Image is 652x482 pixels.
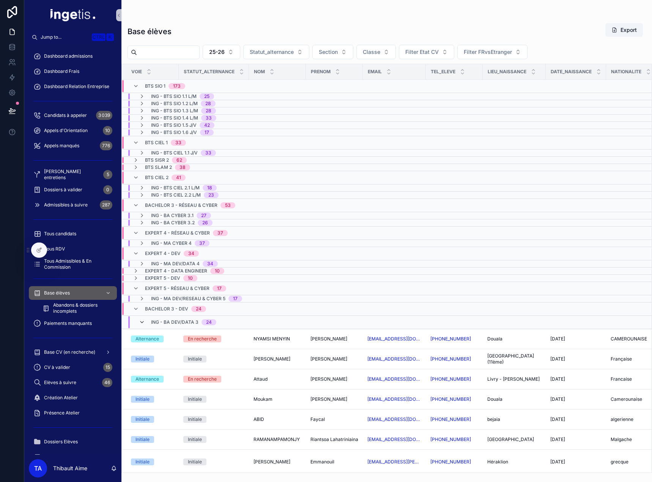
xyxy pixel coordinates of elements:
span: ING - BA DEV/DATA 3 [151,319,198,325]
div: 24 [196,306,202,312]
span: Riantsoa Lahatriniaina [310,436,358,443]
div: 28 [206,108,211,114]
div: 28 [205,101,211,107]
a: [DATE] [550,396,602,402]
span: Dashboard admissions [44,53,93,59]
a: [PERSON_NAME] [310,356,358,362]
a: [EMAIL_ADDRESS][DOMAIN_NAME] [367,356,421,362]
a: [DATE] [550,436,602,443]
a: [EMAIL_ADDRESS][DOMAIN_NAME] [367,396,421,402]
span: Douala [487,336,502,342]
span: Expert 5 - Réseau & Cyber [145,285,209,291]
a: Moukam [254,396,301,402]
span: Filter FRvsEtranger [464,48,512,56]
span: Expert 4 - Réseau & Cyber [145,230,210,236]
span: [PERSON_NAME] [310,396,347,402]
button: Select Button [457,45,528,59]
span: ABID [254,416,264,422]
div: 24 [206,319,212,325]
a: [PHONE_NUMBER] [430,356,471,362]
span: ING - BTS SIO 1.1 L/M [151,93,197,99]
span: Tous candidats [44,231,76,237]
button: Select Button [399,45,454,59]
div: 17 [205,129,209,135]
div: Initiale [135,356,150,362]
span: NYAMSI MENYIN [254,336,290,342]
div: Alternance [135,376,159,383]
a: [PHONE_NUMBER] [430,416,478,422]
span: Statut_alternance [250,48,294,56]
a: Tous Admissibles & En Commission [29,257,117,271]
span: BTS SISR 2 [145,157,169,163]
span: Dossiers à valider [44,187,82,193]
span: Création Atelier [44,395,78,401]
a: [PERSON_NAME] [310,396,358,402]
button: Jump to...CtrlK [29,30,117,44]
div: Initiale [188,396,202,403]
div: 18 [207,185,212,191]
span: Moukam [254,396,272,402]
a: [PHONE_NUMBER] [430,459,471,465]
span: Prenom [311,69,331,75]
a: Dossiers Elèves [29,435,117,449]
a: Admissibles à suivre287 [29,198,117,212]
span: Email [368,69,382,75]
span: algerienne [611,416,633,422]
span: [GEOGRAPHIC_DATA] [487,436,534,443]
a: Attaud [254,376,301,382]
a: Initiale [131,396,174,403]
a: Douala [487,396,541,402]
span: [DATE] [550,336,565,342]
a: Appels d'Orientation10 [29,124,117,137]
span: [GEOGRAPHIC_DATA] (11ème) [487,353,541,365]
span: Date_naissance [551,69,592,75]
div: 42 [204,122,210,128]
button: Select Button [243,45,309,59]
span: K [107,34,113,40]
a: [DATE] [550,416,602,422]
div: 10 [215,268,220,274]
span: Bachelor 3 - Réseau & Cyber [145,202,217,208]
span: Admissibles à suivre [44,202,88,208]
span: [DATE] [550,416,565,422]
a: Emmanouil [310,459,358,465]
span: Section [319,48,338,56]
span: [PERSON_NAME] [310,356,347,362]
span: Abandons & dossiers incomplets [53,302,109,314]
div: 34 [188,250,194,257]
a: [PHONE_NUMBER] [430,336,478,342]
span: Bachelor 3 - Dev [145,306,188,312]
span: Candidats à appeler [44,112,87,118]
span: ING - BTS CIEL 2.2 L/M [151,192,201,198]
span: Paiements manquants [44,320,92,326]
div: 46 [102,378,112,387]
a: RAMANAMPAMONJY [254,436,301,443]
a: Initiale [131,436,174,443]
button: Export [605,23,643,37]
a: Tous candidats [29,227,117,241]
span: BTS SLAM 2 [145,164,172,170]
a: Dashboard Frais [29,65,117,78]
a: [PERSON_NAME] [254,459,301,465]
span: Héraklion [487,459,508,465]
span: Base élèves [44,290,70,296]
span: Filter Etat CV [405,48,439,56]
span: BTS CIEL 1 [145,140,168,146]
a: Présence Atelier [29,406,117,420]
span: 25-26 [209,48,225,56]
div: 34 [207,261,213,267]
a: Livry - [PERSON_NAME] [487,376,541,382]
span: Attaud [254,376,268,382]
a: [PERSON_NAME] [310,376,358,382]
span: Base CV (en recherche) [44,349,95,355]
a: [PERSON_NAME] [254,356,301,362]
a: Alternance [131,376,174,383]
span: Dashboard Relation Entreprise [44,83,109,90]
span: ING - MA DEV/RESEAU & CYBER 5 [151,296,225,302]
div: 33 [205,150,211,156]
span: ING - BA CYBER 3.2 [151,220,195,226]
span: Classe [363,48,380,56]
span: Livry - [PERSON_NAME] [487,376,540,382]
span: Expert 4 - Dev [145,250,181,257]
a: Faycal [310,416,358,422]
